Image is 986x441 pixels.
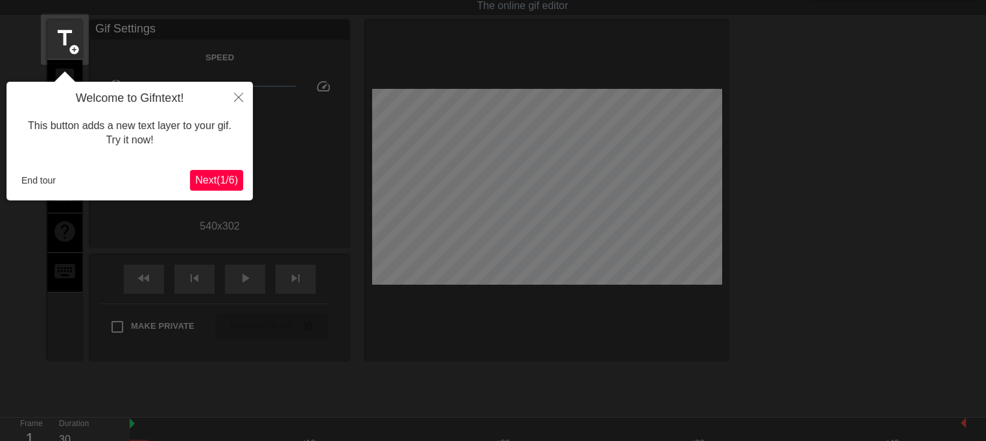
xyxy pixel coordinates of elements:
button: End tour [16,171,61,190]
button: Close [224,82,253,112]
span: Next ( 1 / 6 ) [195,174,238,185]
div: This button adds a new text layer to your gif. Try it now! [16,106,243,161]
button: Next [190,170,243,191]
h4: Welcome to Gifntext! [16,91,243,106]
